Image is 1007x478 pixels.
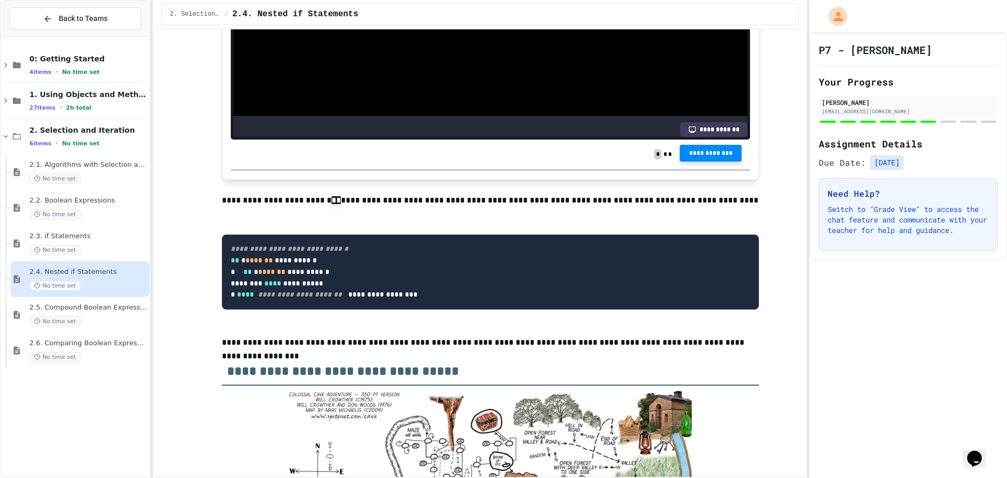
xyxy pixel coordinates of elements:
span: 2.4. Nested if Statements [232,8,358,20]
span: No time set [62,140,100,147]
span: / [224,10,228,18]
span: 1. Using Objects and Methods [29,90,147,99]
span: 2.3. if Statements [29,232,147,241]
iframe: chat widget [963,436,997,468]
span: Back to Teams [59,13,108,24]
h1: P7 - [PERSON_NAME] [819,43,932,57]
span: No time set [29,281,81,291]
span: 2.2. Boolean Expressions [29,196,147,205]
span: Due Date: [819,156,866,169]
h3: Need Help? [828,187,989,200]
span: 6 items [29,140,51,147]
span: • [60,103,62,112]
span: No time set [29,245,81,255]
span: 2.5. Compound Boolean Expressions [29,303,147,312]
span: [DATE] [870,155,904,170]
div: [PERSON_NAME] [822,98,994,107]
div: My Account [818,4,850,28]
span: No time set [29,174,81,184]
span: 27 items [29,104,56,111]
span: 2.6. Comparing Boolean Expressions ([PERSON_NAME] Laws) [29,339,147,348]
span: • [56,68,58,76]
span: 2.1. Algorithms with Selection and Repetition [29,161,147,169]
h2: Assignment Details [819,136,998,151]
span: 2.4. Nested if Statements [29,268,147,277]
h2: Your Progress [819,75,998,89]
span: 2. Selection and Iteration [29,125,147,135]
span: No time set [29,352,81,362]
span: 2. Selection and Iteration [170,10,220,18]
button: Back to Teams [9,7,141,30]
div: [EMAIL_ADDRESS][DOMAIN_NAME] [822,108,994,115]
span: No time set [62,69,100,76]
span: No time set [29,209,81,219]
span: • [56,139,58,147]
span: 2h total [66,104,92,111]
span: 4 items [29,69,51,76]
span: 0: Getting Started [29,54,147,63]
p: Switch to "Grade View" to access the chat feature and communicate with your teacher for help and ... [828,204,989,236]
span: No time set [29,316,81,326]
